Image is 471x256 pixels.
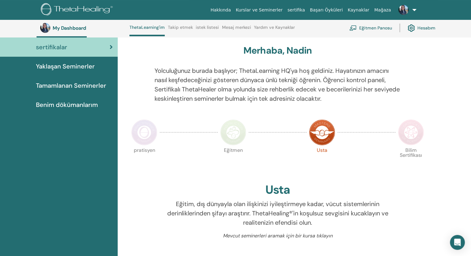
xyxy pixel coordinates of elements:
[208,4,233,16] a: Hakkında
[408,21,435,35] a: Hesabım
[345,4,372,16] a: Kaynaklar
[36,42,67,52] span: sertifikalar
[41,3,115,17] img: logo.png
[309,119,335,145] img: Master
[155,199,401,227] p: Eğitim, dış dünyayla olan ilişkinizi iyileştirmeye kadar, vücut sistemlerinin derinliklerinden şi...
[155,66,401,103] p: Yolculuğunuz burada başlıyor; ThetaLearning HQ'ya hoş geldiniz. Hayatınızın amacını nasıl keşfede...
[220,148,246,174] p: Eğitmen
[398,148,424,174] p: Bilim Sertifikası
[349,21,392,35] a: Eğitmen Panosu
[265,183,290,197] h2: Usta
[36,81,106,90] span: Tamamlanan Seminerler
[53,25,115,31] h3: My Dashboard
[233,4,285,16] a: Kurslar ve Seminerler
[349,25,357,31] img: chalkboard-teacher.svg
[254,25,295,35] a: Yardım ve Kaynaklar
[129,25,165,36] a: ThetaLearning'im
[243,45,312,56] h3: Merhaba, Nadin
[398,119,424,145] img: Certificate of Science
[408,23,415,33] img: cog.svg
[220,119,246,145] img: Instructor
[36,62,95,71] span: Yaklaşan Seminerler
[307,4,345,16] a: Başarı Öyküleri
[450,235,465,250] div: Open Intercom Messenger
[168,25,193,35] a: Takip etmek
[131,119,157,145] img: Practitioner
[196,25,219,35] a: istek listesi
[155,232,401,240] p: Mevcut seminerleri aramak için bir kursa tıklayın
[40,23,50,33] img: default.jpg
[372,4,393,16] a: Mağaza
[285,4,307,16] a: sertifika
[131,148,157,174] p: pratisyen
[399,5,408,15] img: default.jpg
[36,100,98,109] span: Benim dökümanlarım
[309,148,335,174] p: Usta
[222,25,251,35] a: Mesaj merkezi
